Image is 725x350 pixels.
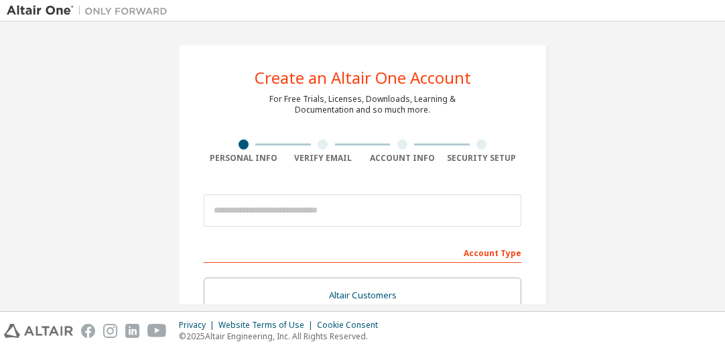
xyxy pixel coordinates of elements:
img: instagram.svg [103,324,117,338]
img: youtube.svg [147,324,167,338]
div: For Free Trials, Licenses, Downloads, Learning & Documentation and so much more. [269,94,456,115]
p: © 2025 Altair Engineering, Inc. All Rights Reserved. [179,331,386,342]
div: Personal Info [204,153,283,164]
div: Account Type [204,241,521,263]
img: linkedin.svg [125,324,139,338]
img: Altair One [7,4,174,17]
div: Privacy [179,320,218,331]
div: Cookie Consent [317,320,386,331]
img: facebook.svg [81,324,95,338]
div: Verify Email [283,153,363,164]
div: Security Setup [442,153,522,164]
img: altair_logo.svg [4,324,73,338]
div: Create an Altair One Account [255,70,471,86]
div: Website Terms of Use [218,320,317,331]
div: Altair Customers [212,286,513,305]
div: Account Info [362,153,442,164]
